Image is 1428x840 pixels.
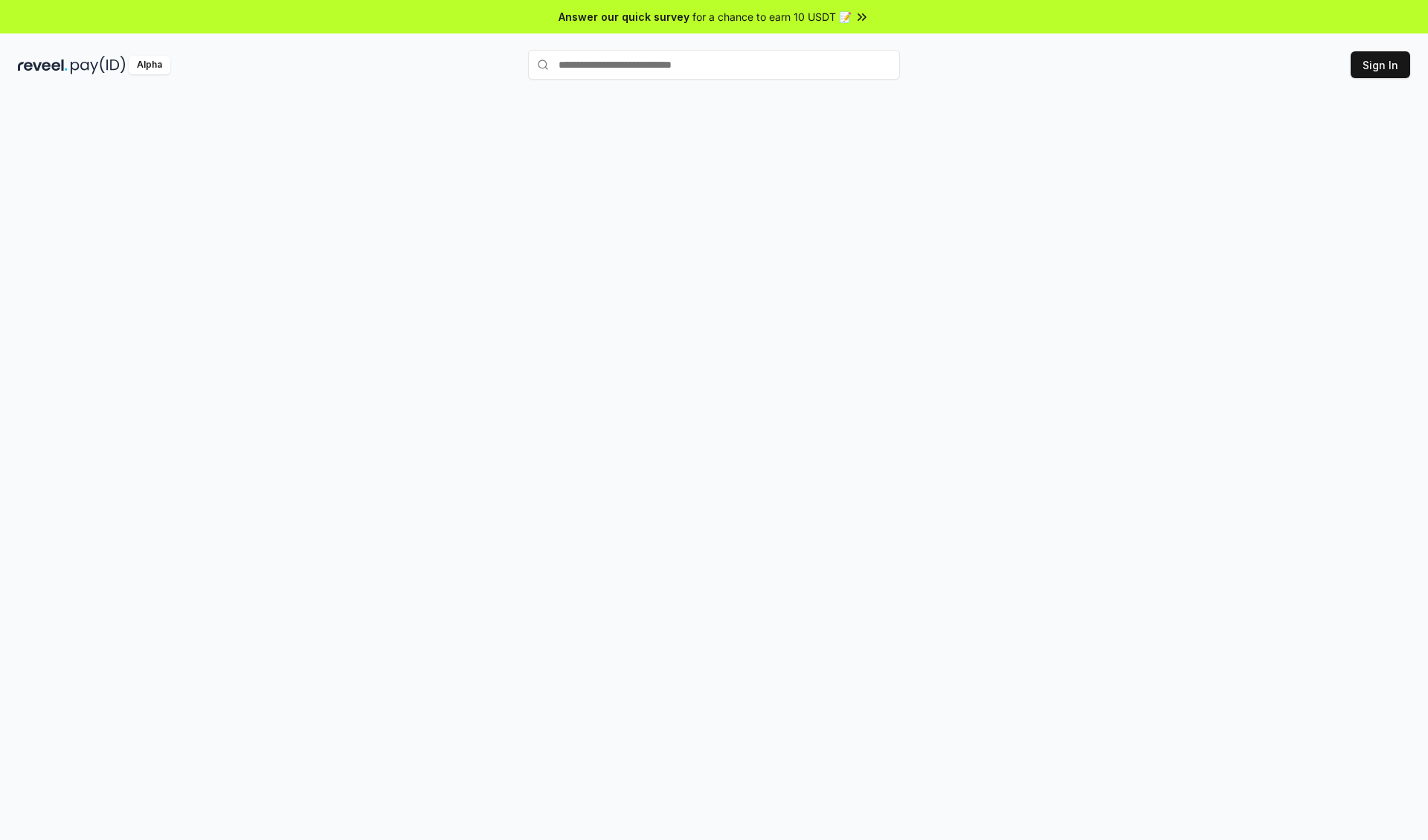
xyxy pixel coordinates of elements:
button: Sign In [1351,51,1410,78]
img: reveel_dark [18,56,68,74]
span: Answer our quick survey [559,9,689,25]
div: Alpha [129,56,170,74]
span: for a chance to earn 10 USDT 📝 [692,9,852,25]
img: pay_id [71,56,126,74]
